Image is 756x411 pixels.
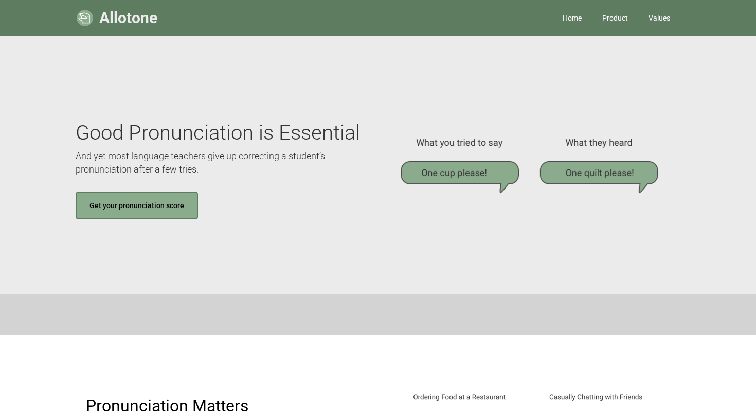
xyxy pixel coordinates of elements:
h1: Good Pronunciation is Essential [76,121,360,144]
a: Product [592,3,638,33]
a: Home [552,3,592,33]
a: Values [638,3,680,33]
div: Allotone [99,13,157,23]
a: Get your pronunciation score [76,192,198,219]
p: And yet most language teachers give up correcting a student’s pronunciation after a few tries. [76,149,378,176]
